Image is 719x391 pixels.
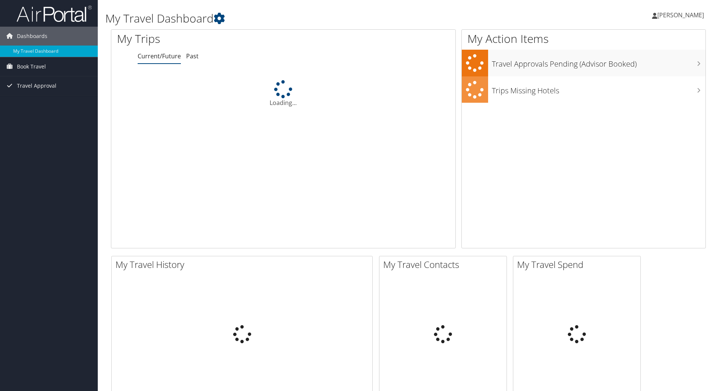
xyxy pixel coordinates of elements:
[383,258,507,271] h2: My Travel Contacts
[138,52,181,60] a: Current/Future
[186,52,199,60] a: Past
[17,76,56,95] span: Travel Approval
[105,11,510,26] h1: My Travel Dashboard
[17,57,46,76] span: Book Travel
[115,258,372,271] h2: My Travel History
[462,31,705,47] h1: My Action Items
[657,11,704,19] span: [PERSON_NAME]
[111,80,455,107] div: Loading...
[117,31,306,47] h1: My Trips
[652,4,711,26] a: [PERSON_NAME]
[462,76,705,103] a: Trips Missing Hotels
[492,82,705,96] h3: Trips Missing Hotels
[17,27,47,46] span: Dashboards
[517,258,640,271] h2: My Travel Spend
[462,50,705,76] a: Travel Approvals Pending (Advisor Booked)
[17,5,92,23] img: airportal-logo.png
[492,55,705,69] h3: Travel Approvals Pending (Advisor Booked)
